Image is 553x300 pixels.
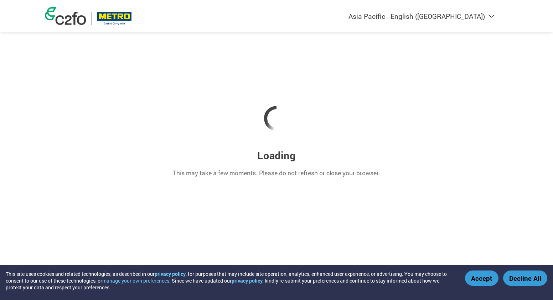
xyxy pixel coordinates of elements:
[257,149,295,162] h3: Loading
[45,7,86,25] img: c2fo logo
[6,270,455,291] div: This site uses cookies and related technologies, as described in our , for purposes that may incl...
[102,277,169,284] button: manage your own preferences
[97,12,131,25] img: METRO Cash and Carry
[232,277,263,284] a: privacy policy
[173,168,380,178] p: This may take a few moments. Please do not refresh or close your browser.
[155,270,186,277] a: privacy policy
[465,270,498,286] button: Accept
[503,270,547,286] button: Decline All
